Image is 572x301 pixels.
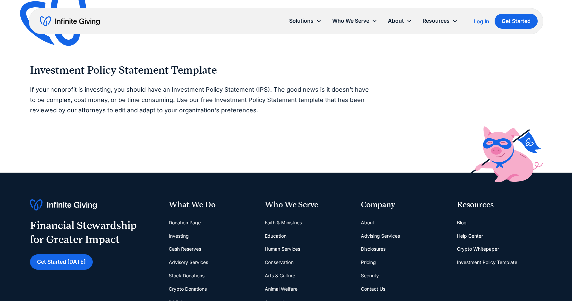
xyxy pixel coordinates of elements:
[495,14,538,29] a: Get Started
[332,16,369,25] div: Who We Serve
[423,16,450,25] div: Resources
[457,242,499,256] a: Crypto Whitepaper
[30,64,372,77] h2: Investment Policy Statement Template
[361,242,386,256] a: Disclosures
[30,219,137,246] div: Financial Stewardship for Greater Impact
[169,229,189,243] a: Investing
[265,199,350,211] div: Who We Serve
[361,256,376,269] a: Pricing
[383,14,417,28] div: About
[457,229,483,243] a: Help Center
[265,216,302,229] a: Faith & Ministries
[361,229,400,243] a: Advising Services
[361,199,446,211] div: Company
[265,256,294,269] a: Conservation
[417,14,463,28] div: Resources
[265,282,298,296] a: Animal Welfare
[169,242,201,256] a: Cash Reserves
[169,216,201,229] a: Donation Page
[474,19,489,24] div: Log In
[457,216,467,229] a: Blog
[169,199,254,211] div: What We Do
[327,14,383,28] div: Who We Serve
[169,282,207,296] a: Crypto Donations
[361,216,374,229] a: About
[361,269,379,282] a: Security
[40,16,100,27] a: home
[265,269,295,282] a: Arts & Culture
[30,85,372,115] p: If your nonprofit is investing, you should have an Investment Policy Statement (IPS). The good ne...
[457,199,542,211] div: Resources
[474,17,489,25] a: Log In
[284,14,327,28] div: Solutions
[169,256,208,269] a: Advisory Services
[265,242,300,256] a: Human Services
[30,254,93,269] a: Get Started [DATE]
[289,16,314,25] div: Solutions
[388,16,404,25] div: About
[361,282,385,296] a: Contact Us
[265,229,287,243] a: Education
[169,269,204,282] a: Stock Donations
[457,256,517,269] a: Investment Policy Template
